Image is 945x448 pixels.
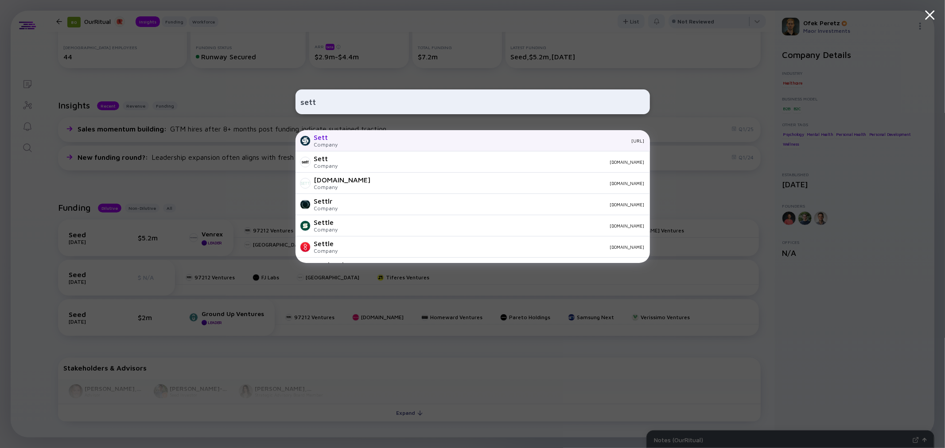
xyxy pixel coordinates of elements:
div: Settle [314,239,338,247]
div: Company [314,247,338,254]
div: Company [314,205,338,212]
div: [DOMAIN_NAME] [345,159,645,165]
div: Company [314,141,338,148]
div: Sett [314,133,338,141]
input: Search Company or Investor... [301,94,645,110]
div: [DOMAIN_NAME] [345,202,645,207]
div: Company [314,184,371,190]
div: Sett [314,154,338,162]
div: Settle [314,218,338,226]
div: SettleIndex [314,261,352,269]
div: [DOMAIN_NAME] [314,176,371,184]
div: [DOMAIN_NAME] [345,223,645,228]
div: [URL] [345,138,645,143]
div: [DOMAIN_NAME] [378,181,645,186]
div: [DOMAIN_NAME] [345,244,645,250]
div: Company [314,162,338,169]
div: Company [314,226,338,233]
div: Settlr [314,197,338,205]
